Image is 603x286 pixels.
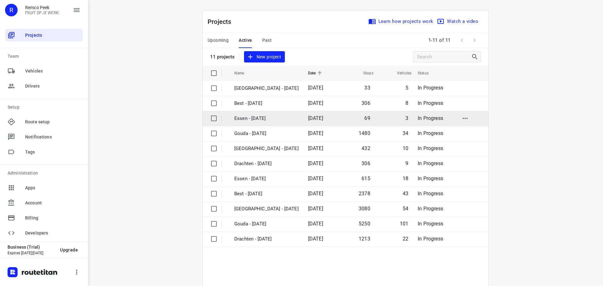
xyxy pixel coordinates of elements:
span: 43 [403,191,408,197]
span: 1213 [359,236,370,242]
p: Essen - Monday [234,175,299,182]
span: In Progress [418,115,443,121]
p: Remco Peek [25,5,59,10]
p: Best - Monday [234,190,299,197]
span: Vehicles [25,68,80,74]
span: 5250 [359,221,370,227]
span: 8 [405,100,408,106]
span: [DATE] [308,206,323,212]
span: Tags [25,149,80,155]
p: Antwerpen - Tuesday [234,85,299,92]
span: Developers [25,230,80,236]
input: Search projects [417,52,471,62]
div: Apps [5,181,83,194]
span: In Progress [418,191,443,197]
span: New project [248,53,281,61]
p: FRUIT OP JE WERK [25,11,59,15]
span: [DATE] [308,191,323,197]
span: 306 [361,160,370,166]
span: 34 [403,130,408,136]
span: [DATE] [308,115,323,121]
span: [DATE] [308,175,323,181]
div: Route setup [5,116,83,128]
p: Drachten - Tuesday [234,160,299,167]
p: Zwolle - Monday [234,205,299,213]
span: 2378 [359,191,370,197]
span: In Progress [418,130,443,136]
span: Active [239,36,252,44]
span: 306 [361,100,370,106]
span: Apps [25,185,80,191]
div: R [5,4,18,16]
span: 54 [403,206,408,212]
span: In Progress [418,145,443,151]
span: 3 [405,115,408,121]
p: Gouda - Monday [234,220,299,228]
span: In Progress [418,206,443,212]
span: [DATE] [308,145,323,151]
div: Projects [5,29,83,41]
p: Expires [DATE][DATE] [8,251,55,255]
span: 1480 [359,130,370,136]
span: Upcoming [208,36,229,44]
p: Setup [8,104,83,111]
p: 11 projects [210,54,235,60]
p: Gouda - Tuesday [234,130,299,137]
span: 432 [361,145,370,151]
span: 22 [403,236,408,242]
span: Notifications [25,134,80,140]
span: 18 [403,175,408,181]
span: 33 [364,85,370,91]
span: [DATE] [308,130,323,136]
span: 69 [364,115,370,121]
span: Name [234,69,253,77]
p: Projects [208,17,236,26]
p: Drachten - Monday [234,235,299,243]
span: In Progress [418,100,443,106]
span: Account [25,200,80,206]
span: 615 [361,175,370,181]
span: 3080 [359,206,370,212]
span: In Progress [418,221,443,227]
span: In Progress [418,85,443,91]
span: Drivers [25,83,80,89]
div: Drivers [5,80,83,92]
p: Best - Tuesday [234,100,299,107]
div: Vehicles [5,65,83,77]
span: 10 [403,145,408,151]
div: Billing [5,212,83,224]
span: Next Page [468,34,481,46]
span: 1-11 of 11 [426,34,453,47]
div: Notifications [5,131,83,143]
span: Projects [25,32,80,39]
div: Developers [5,227,83,239]
span: [DATE] [308,85,323,91]
span: Previous Page [456,34,468,46]
span: 9 [405,160,408,166]
p: Zwolle - Tuesday [234,145,299,152]
span: In Progress [418,175,443,181]
div: Tags [5,146,83,158]
span: [DATE] [308,160,323,166]
p: Essen - [DATE] [234,115,299,122]
div: Search [471,53,481,61]
span: [DATE] [308,100,323,106]
button: Upgrade [55,244,83,256]
span: Date [308,69,324,77]
p: Business (Trial) [8,245,55,250]
span: [DATE] [308,236,323,242]
span: Route setup [25,119,80,125]
span: [DATE] [308,221,323,227]
button: New project [244,51,285,63]
span: In Progress [418,160,443,166]
span: Upgrade [60,247,78,252]
span: 101 [400,221,409,227]
span: Billing [25,215,80,221]
span: Stops [355,69,373,77]
span: 5 [405,85,408,91]
span: In Progress [418,236,443,242]
span: Vehicles [389,69,411,77]
p: Team [8,53,83,60]
span: Status [418,69,437,77]
span: Past [262,36,272,44]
